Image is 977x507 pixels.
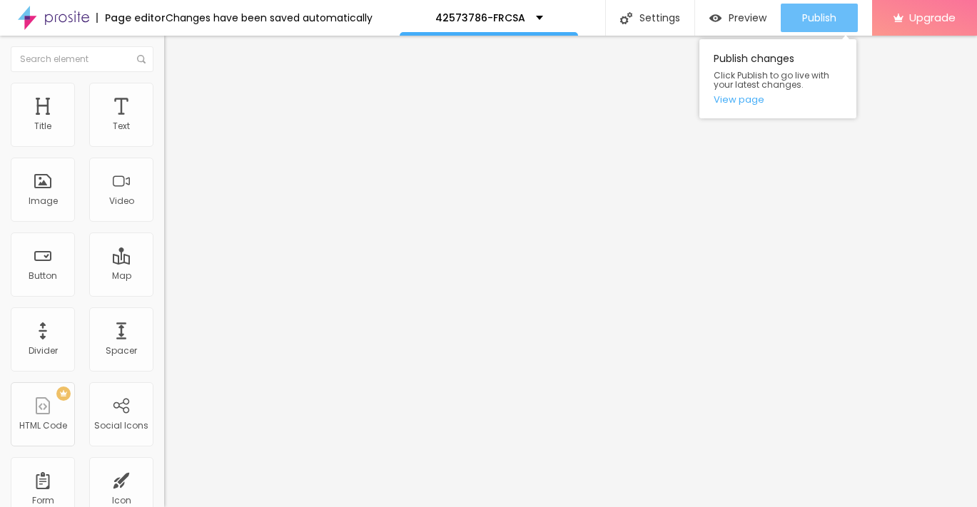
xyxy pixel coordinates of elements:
[29,196,58,206] div: Image
[695,4,781,32] button: Preview
[34,121,51,131] div: Title
[781,4,858,32] button: Publish
[435,13,525,23] p: 42573786-FRCSA
[699,39,856,118] div: Publish changes
[29,271,57,281] div: Button
[164,36,977,507] iframe: Editor
[11,46,153,72] input: Search element
[709,12,722,24] img: view-1.svg
[802,12,836,24] span: Publish
[620,12,632,24] img: Icone
[19,421,67,431] div: HTML Code
[909,11,956,24] span: Upgrade
[112,271,131,281] div: Map
[714,71,842,89] span: Click Publish to go live with your latest changes.
[113,121,130,131] div: Text
[106,346,137,356] div: Spacer
[94,421,148,431] div: Social Icons
[96,13,166,23] div: Page editor
[714,95,842,104] a: View page
[729,12,766,24] span: Preview
[112,496,131,506] div: Icon
[29,346,58,356] div: Divider
[166,13,373,23] div: Changes have been saved automatically
[137,55,146,63] img: Icone
[32,496,54,506] div: Form
[109,196,134,206] div: Video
